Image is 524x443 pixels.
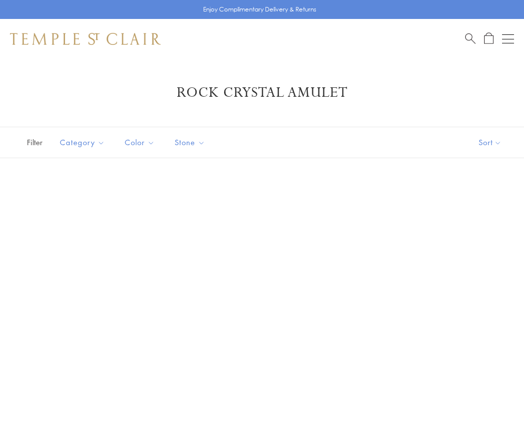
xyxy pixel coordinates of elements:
[167,131,213,154] button: Stone
[25,84,499,102] h1: Rock Crystal Amulet
[55,136,112,149] span: Category
[120,136,162,149] span: Color
[203,4,316,14] p: Enjoy Complimentary Delivery & Returns
[502,33,514,45] button: Open navigation
[484,32,494,45] a: Open Shopping Bag
[117,131,162,154] button: Color
[10,33,161,45] img: Temple St. Clair
[456,127,524,158] button: Show sort by
[52,131,112,154] button: Category
[465,32,476,45] a: Search
[170,136,213,149] span: Stone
